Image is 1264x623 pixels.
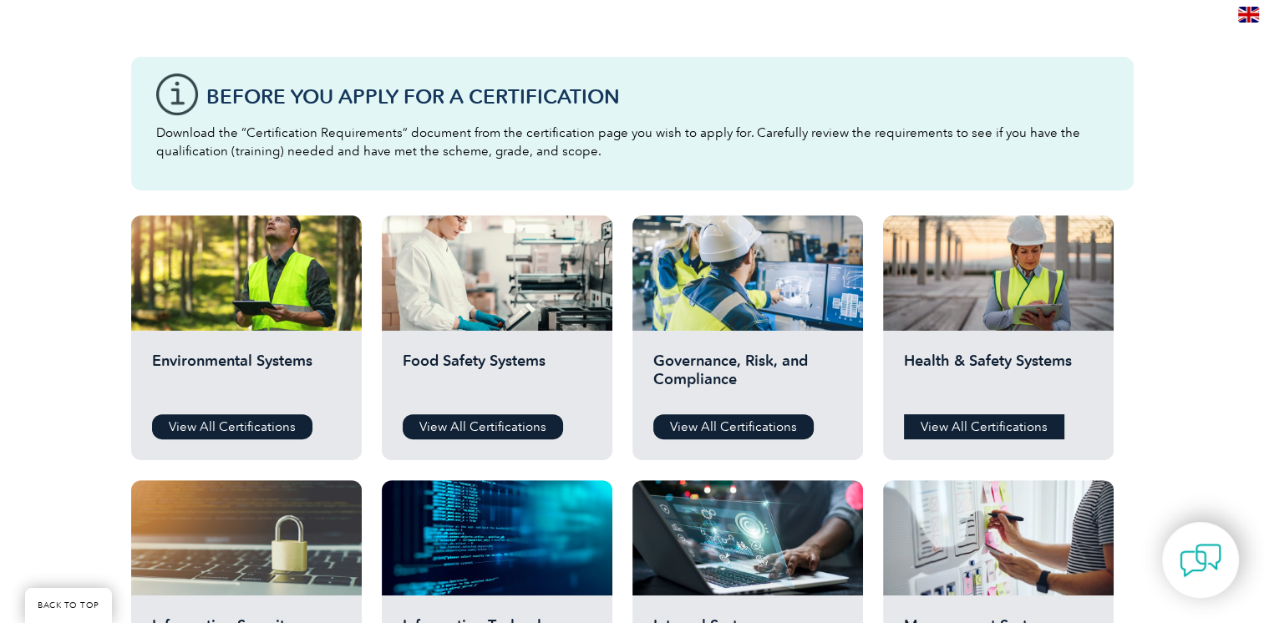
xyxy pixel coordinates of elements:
[904,352,1093,402] h2: Health & Safety Systems
[403,414,563,439] a: View All Certifications
[152,352,341,402] h2: Environmental Systems
[403,352,591,402] h2: Food Safety Systems
[1180,539,1221,581] img: contact-chat.png
[1238,7,1259,23] img: en
[653,414,814,439] a: View All Certifications
[653,352,842,402] h2: Governance, Risk, and Compliance
[25,588,112,623] a: BACK TO TOP
[904,414,1064,439] a: View All Certifications
[152,414,312,439] a: View All Certifications
[206,86,1109,107] h3: Before You Apply For a Certification
[156,124,1109,160] p: Download the “Certification Requirements” document from the certification page you wish to apply ...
